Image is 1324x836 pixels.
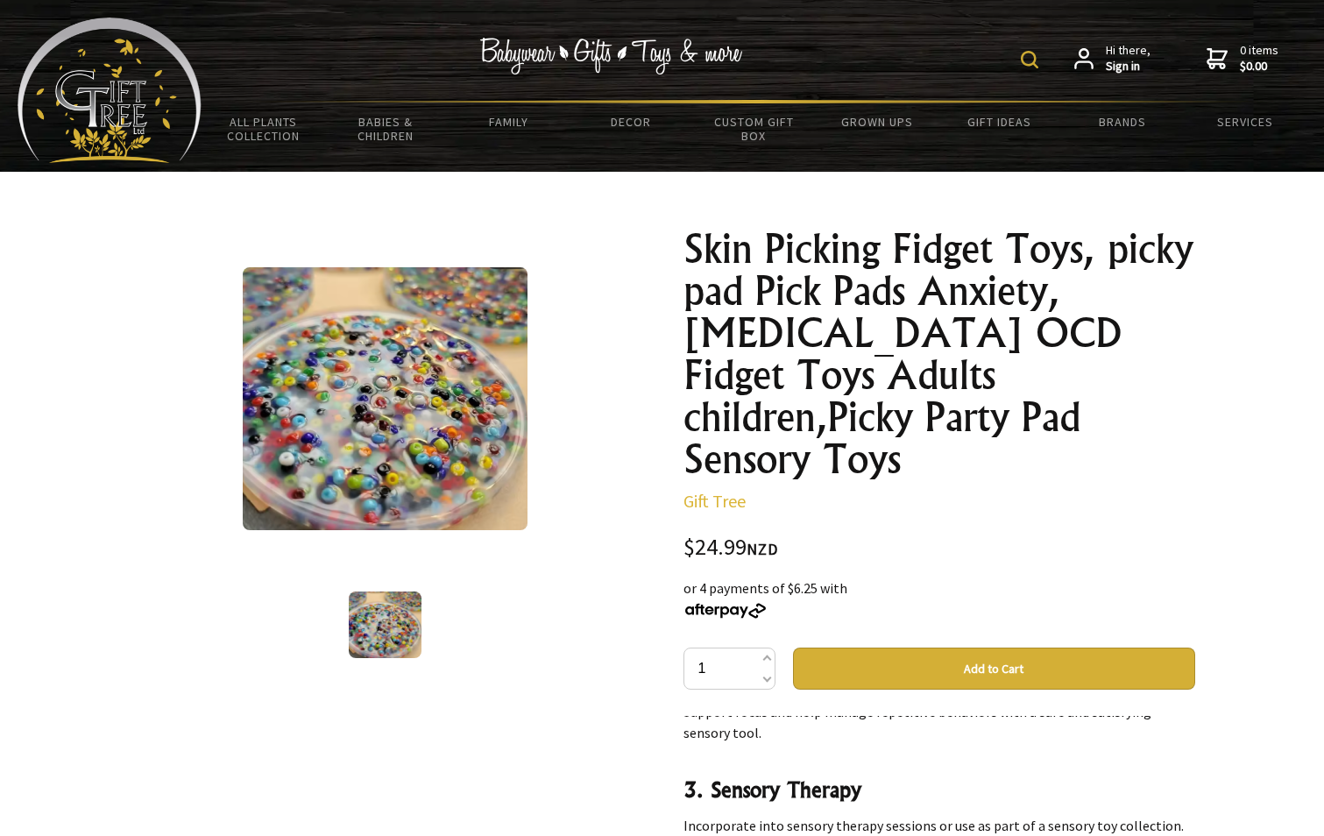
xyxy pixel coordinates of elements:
[683,603,768,619] img: Afterpay
[1240,42,1278,74] span: 0 items
[243,267,527,530] img: Skin Picking Fidget Toys, picky pad Pick Pads Anxiety, ADHD OCD Fidget Toys Adults children,Picky...
[747,539,778,559] span: NZD
[816,103,938,140] a: Grown Ups
[18,18,202,163] img: Babyware - Gifts - Toys and more...
[447,103,570,140] a: Family
[938,103,1061,140] a: Gift Ideas
[349,592,421,658] img: Skin Picking Fidget Toys, picky pad Pick Pads Anxiety, ADHD OCD Fidget Toys Adults children,Picky...
[683,776,861,803] strong: 3. Sensory Therapy
[683,577,1195,620] div: or 4 payments of $6.25 with
[683,701,1195,743] p: Support focus and help manage repetitive behaviors with a safe and satisfying sensory tool.
[324,103,447,154] a: Babies & Children
[1106,43,1151,74] span: Hi there,
[683,815,1195,836] p: Incorporate into sensory therapy sessions or use as part of a sensory toy collection.
[1074,43,1151,74] a: Hi there,Sign in
[1207,43,1278,74] a: 0 items$0.00
[1240,59,1278,74] strong: $0.00
[1061,103,1184,140] a: Brands
[1184,103,1306,140] a: Services
[1021,51,1038,68] img: product search
[1106,59,1151,74] strong: Sign in
[480,38,743,74] img: Babywear - Gifts - Toys & more
[683,490,746,512] a: Gift Tree
[793,648,1195,690] button: Add to Cart
[570,103,692,140] a: Decor
[683,228,1195,480] h1: Skin Picking Fidget Toys, picky pad Pick Pads Anxiety, [MEDICAL_DATA] OCD Fidget Toys Adults chil...
[202,103,324,154] a: All Plants Collection
[692,103,815,154] a: Custom Gift Box
[683,536,1195,560] div: $24.99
